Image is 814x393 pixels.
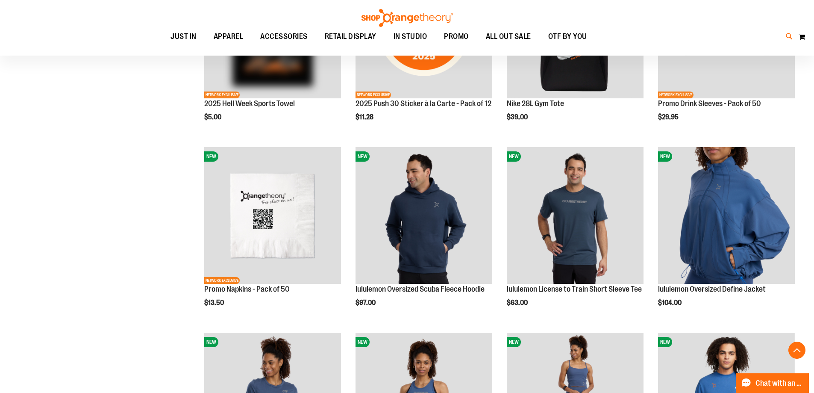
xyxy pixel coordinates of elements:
span: NETWORK EXCLUSIVE [356,92,391,98]
span: APPAREL [214,27,244,46]
span: NEW [507,337,521,347]
a: lululemon Oversized Scuba Fleece HoodieNEW [356,147,492,285]
span: NEW [507,151,521,162]
span: ALL OUT SALE [486,27,531,46]
span: NEW [658,337,672,347]
img: Promo Napkins - Pack of 50 [204,147,341,284]
span: $11.28 [356,113,375,121]
a: lululemon License to Train Short Sleeve Tee [507,285,642,293]
div: product [654,143,799,328]
a: lululemon Oversized Scuba Fleece Hoodie [356,285,485,293]
span: RETAIL DISPLAY [325,27,376,46]
span: JUST IN [170,27,197,46]
a: Promo Napkins - Pack of 50 [204,285,290,293]
div: product [351,143,497,328]
span: $104.00 [658,299,683,307]
span: NETWORK EXCLUSIVE [204,277,240,284]
span: OTF BY YOU [548,27,587,46]
span: NEW [356,337,370,347]
a: Promo Drink Sleeves - Pack of 50 [658,99,761,108]
a: Nike 28L Gym Tote [507,99,564,108]
span: Chat with an Expert [755,379,804,387]
span: $39.00 [507,113,529,121]
a: 2025 Hell Week Sports Towel [204,99,295,108]
img: lululemon License to Train Short Sleeve Tee [507,147,644,284]
span: ACCESSORIES [260,27,308,46]
div: product [503,143,648,328]
a: lululemon License to Train Short Sleeve TeeNEW [507,147,644,285]
span: NETWORK EXCLUSIVE [204,92,240,98]
a: Promo Napkins - Pack of 50NEWNETWORK EXCLUSIVE [204,147,341,285]
span: IN STUDIO [394,27,427,46]
button: Chat with an Expert [736,373,809,393]
span: PROMO [444,27,469,46]
button: Back To Top [788,342,805,359]
img: lululemon Oversized Scuba Fleece Hoodie [356,147,492,284]
img: Shop Orangetheory [360,9,454,27]
span: NETWORK EXCLUSIVE [658,92,694,98]
a: lululemon Oversized Define JacketNEW [658,147,795,285]
div: product [200,143,345,328]
span: $29.95 [658,113,680,121]
span: $5.00 [204,113,223,121]
span: NEW [204,151,218,162]
span: $97.00 [356,299,377,307]
span: NEW [658,151,672,162]
span: NEW [356,151,370,162]
img: lululemon Oversized Define Jacket [658,147,795,284]
span: $13.50 [204,299,225,307]
a: 2025 Push 30 Sticker à la Carte - Pack of 12 [356,99,491,108]
span: $63.00 [507,299,529,307]
span: NEW [204,337,218,347]
a: lululemon Oversized Define Jacket [658,285,766,293]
